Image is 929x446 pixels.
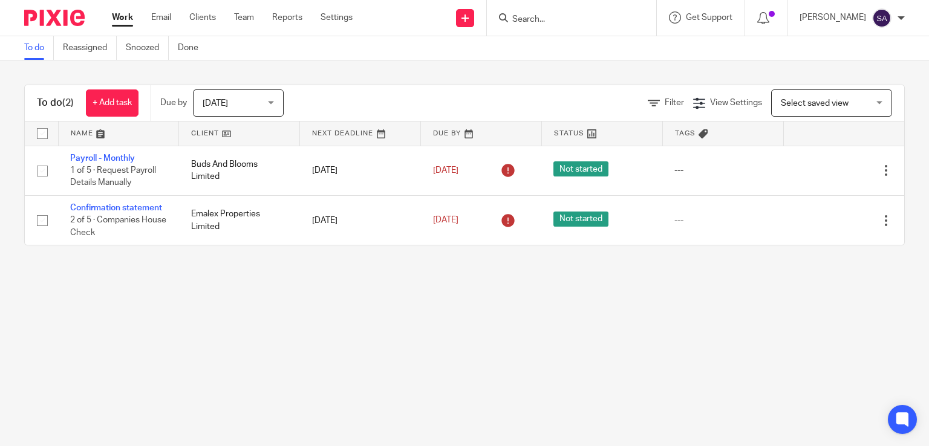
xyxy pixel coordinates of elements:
span: (2) [62,98,74,108]
span: 1 of 5 · Request Payroll Details Manually [70,166,156,187]
span: Tags [675,130,696,137]
span: View Settings [710,99,762,107]
a: To do [24,36,54,60]
a: Team [234,11,254,24]
td: Buds And Blooms Limited [179,146,300,195]
div: --- [674,164,771,176]
span: [DATE] [433,216,458,225]
a: Settings [321,11,353,24]
input: Search [511,15,620,25]
p: [PERSON_NAME] [800,11,866,24]
a: Reassigned [63,36,117,60]
a: Confirmation statement [70,204,162,212]
p: Due by [160,97,187,109]
span: [DATE] [433,166,458,175]
td: [DATE] [300,146,421,195]
td: Emalex Properties Limited [179,195,300,245]
div: --- [674,215,771,227]
span: Not started [553,161,608,176]
a: Payroll - Monthly [70,154,135,163]
a: Snoozed [126,36,169,60]
img: Pixie [24,10,85,26]
a: Done [178,36,207,60]
span: Get Support [686,13,732,22]
span: Select saved view [781,99,849,108]
h1: To do [37,97,74,109]
span: Filter [665,99,684,107]
img: svg%3E [872,8,892,28]
span: 2 of 5 · Companies House Check [70,216,166,238]
a: Reports [272,11,302,24]
span: [DATE] [203,99,228,108]
span: Not started [553,212,608,227]
a: Clients [189,11,216,24]
a: Work [112,11,133,24]
td: [DATE] [300,195,421,245]
a: + Add task [86,89,139,117]
a: Email [151,11,171,24]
